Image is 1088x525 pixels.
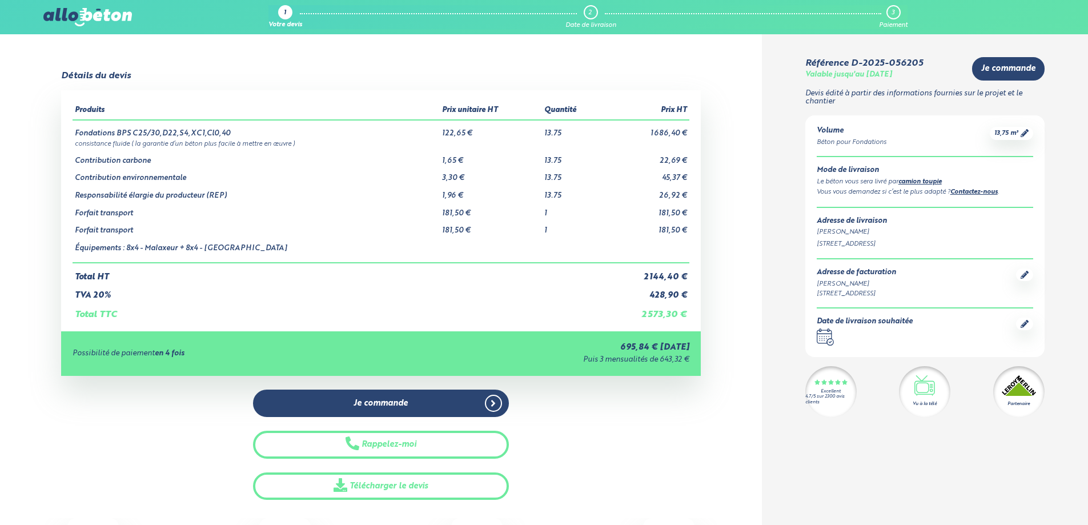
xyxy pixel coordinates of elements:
[155,350,184,357] strong: en 4 fois
[604,201,689,218] td: 181,50 €
[389,356,689,364] div: Puis 3 mensualités de 643,32 €
[604,300,689,320] td: 2 573,30 €
[440,148,542,166] td: 1,65 €
[73,350,389,358] div: Possibilité de paiement
[817,177,1033,187] div: Le béton vous sera livré par
[805,90,1045,106] p: Devis édité à partir des informations fournies sur le projet et le chantier
[817,127,886,135] div: Volume
[805,394,857,404] div: 4.7/5 sur 2300 avis clients
[73,148,440,166] td: Contribution carbone
[817,138,886,147] div: Béton pour Fondations
[817,227,1033,237] div: [PERSON_NAME]
[354,399,408,408] span: Je commande
[73,201,440,218] td: Forfait transport
[73,218,440,235] td: Forfait transport
[981,64,1035,74] span: Je commande
[542,120,604,138] td: 13.75
[542,165,604,183] td: 13.75
[542,218,604,235] td: 1
[821,389,841,394] div: Excellent
[253,472,509,500] a: Télécharger le devis
[913,400,937,407] div: Vu à la télé
[73,165,440,183] td: Contribution environnementale
[604,282,689,300] td: 428,90 €
[817,166,1033,175] div: Mode de livraison
[1007,400,1030,407] div: Partenaire
[817,318,913,326] div: Date de livraison souhaitée
[284,10,286,17] div: 1
[542,201,604,218] td: 1
[73,120,440,138] td: Fondations BPS C25/30,D22,S4,XC1,Cl0,40
[61,71,131,81] div: Détails du devis
[440,165,542,183] td: 3,30 €
[817,239,1033,249] div: [STREET_ADDRESS]
[817,217,1033,226] div: Adresse de livraison
[604,102,689,120] th: Prix HT
[817,268,896,277] div: Adresse de facturation
[389,343,689,352] div: 695,84 € [DATE]
[892,9,894,17] div: 3
[604,165,689,183] td: 45,37 €
[986,480,1075,512] iframe: Help widget launcher
[73,138,689,148] td: consistance fluide ( la garantie d’un béton plus facile à mettre en œuvre )
[604,218,689,235] td: 181,50 €
[817,187,1033,198] div: Vous vous demandez si c’est le plus adapté ? .
[440,183,542,201] td: 1,96 €
[565,22,616,29] div: Date de livraison
[440,218,542,235] td: 181,50 €
[253,390,509,418] a: Je commande
[950,189,998,195] a: Contactez-nous
[440,120,542,138] td: 122,65 €
[817,289,896,299] div: [STREET_ADDRESS]
[542,183,604,201] td: 13.75
[604,148,689,166] td: 22,69 €
[805,71,892,79] div: Valable jusqu'au [DATE]
[805,58,923,69] div: Référence D-2025-056205
[43,8,131,26] img: allobéton
[73,263,604,282] td: Total HT
[73,282,604,300] td: TVA 20%
[898,179,942,185] a: camion toupie
[588,9,592,17] div: 2
[73,235,440,263] td: Équipements : 8x4 - Malaxeur + 8x4 - [GEOGRAPHIC_DATA]
[253,431,509,459] button: Rappelez-moi
[73,183,440,201] td: Responsabilité élargie du producteur (REP)
[972,57,1045,81] a: Je commande
[440,102,542,120] th: Prix unitaire HT
[73,102,440,120] th: Produits
[268,5,302,29] a: 1 Votre devis
[440,201,542,218] td: 181,50 €
[73,300,604,320] td: Total TTC
[542,102,604,120] th: Quantité
[817,279,896,289] div: [PERSON_NAME]
[879,5,908,29] a: 3 Paiement
[268,22,302,29] div: Votre devis
[542,148,604,166] td: 13.75
[604,183,689,201] td: 26,92 €
[565,5,616,29] a: 2 Date de livraison
[604,263,689,282] td: 2 144,40 €
[604,120,689,138] td: 1 686,40 €
[879,22,908,29] div: Paiement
